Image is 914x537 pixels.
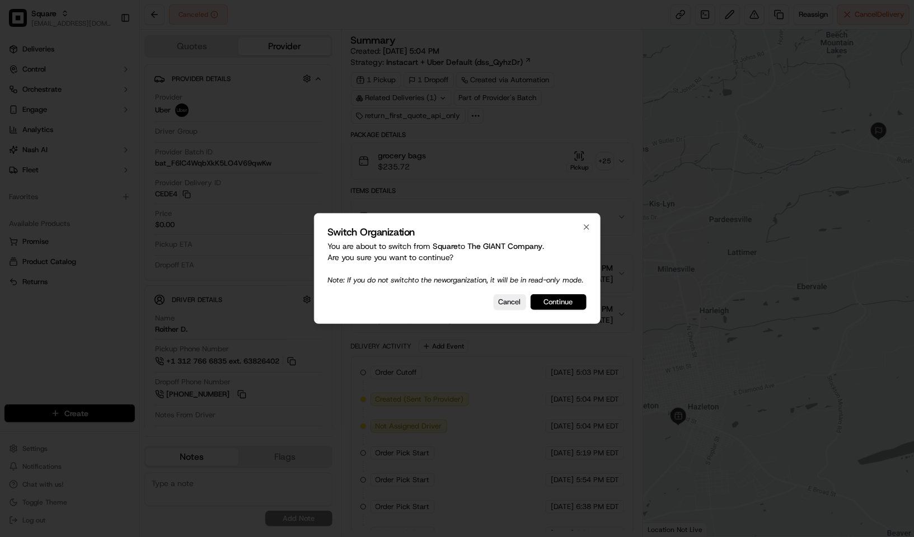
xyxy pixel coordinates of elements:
[468,241,543,251] span: The GIANT Company
[494,294,526,310] button: Cancel
[433,241,458,251] span: Square
[531,294,587,310] button: Continue
[328,227,587,237] h2: Switch Organization
[328,275,584,285] span: Note: If you do not switch to the new organization, it will be in read-only mode.
[328,241,587,285] p: You are about to switch from to . Are you sure you want to continue?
